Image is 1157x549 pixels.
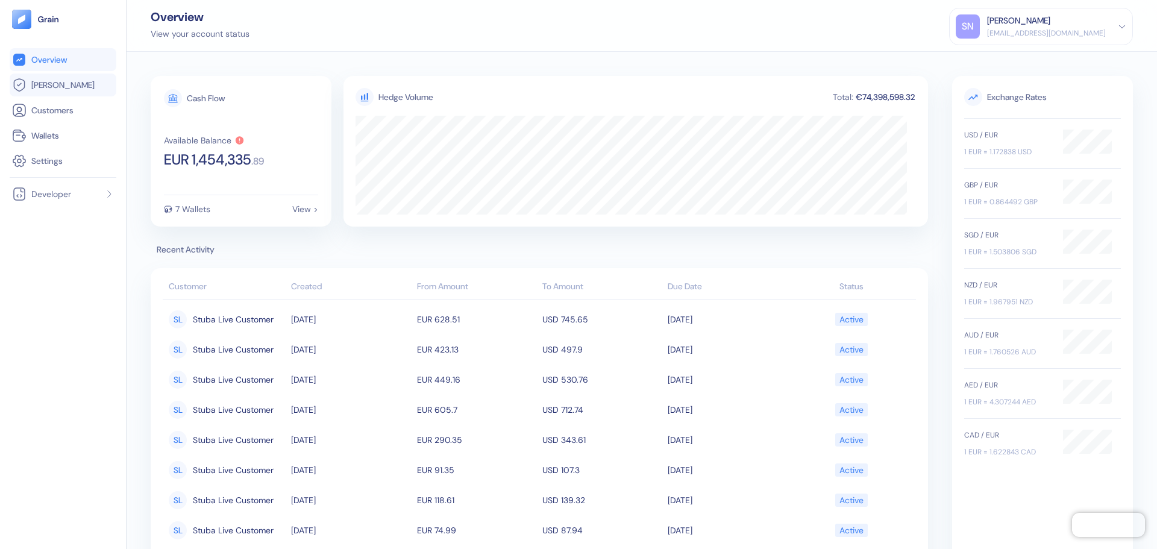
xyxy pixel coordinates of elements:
span: [PERSON_NAME] [31,79,95,91]
div: Overview [151,11,249,23]
td: [DATE] [665,485,790,515]
td: EUR 74.99 [414,515,539,545]
td: [DATE] [288,304,413,334]
div: Available Balance [164,136,231,145]
th: From Amount [414,275,539,300]
div: 1 EUR = 1.172838 USD [964,146,1051,157]
div: SN [956,14,980,39]
td: EUR 449.16 [414,365,539,395]
div: 1 EUR = 1.503806 SGD [964,246,1051,257]
div: SL [169,310,187,328]
div: 1 EUR = 4.307244 AED [964,397,1051,407]
span: . 89 [251,157,264,166]
span: Stuba Live Customer [193,400,274,420]
span: Recent Activity [151,243,928,256]
div: USD / EUR [964,130,1051,140]
div: 1 EUR = 1.760526 AUD [964,347,1051,357]
td: EUR 628.51 [414,304,539,334]
div: 1 EUR = 1.967951 NZD [964,296,1051,307]
span: Stuba Live Customer [193,309,274,330]
div: [EMAIL_ADDRESS][DOMAIN_NAME] [987,28,1106,39]
div: Active [839,309,864,330]
td: [DATE] [288,515,413,545]
div: NZD / EUR [964,280,1051,290]
a: Customers [12,103,114,118]
div: SGD / EUR [964,230,1051,240]
td: [DATE] [288,365,413,395]
div: SL [169,371,187,389]
span: Wallets [31,130,59,142]
div: Cash Flow [187,94,225,102]
div: Active [839,400,864,420]
span: Overview [31,54,67,66]
div: View > [292,205,318,213]
td: USD 87.94 [539,515,665,545]
span: Stuba Live Customer [193,490,274,510]
div: View your account status [151,28,249,40]
td: USD 139.32 [539,485,665,515]
td: [DATE] [288,485,413,515]
td: [DATE] [665,515,790,545]
div: CAD / EUR [964,430,1051,441]
td: [DATE] [288,334,413,365]
span: Stuba Live Customer [193,369,274,390]
span: Stuba Live Customer [193,339,274,360]
td: [DATE] [288,425,413,455]
div: SL [169,431,187,449]
button: Available Balance [164,136,245,145]
div: Active [839,339,864,360]
div: 1 EUR = 0.864492 GBP [964,196,1051,207]
div: €74,398,598.32 [854,93,916,101]
a: Settings [12,154,114,168]
div: SL [169,401,187,419]
span: Stuba Live Customer [193,460,274,480]
div: GBP / EUR [964,180,1051,190]
div: Active [839,520,864,541]
span: Settings [31,155,63,167]
th: Due Date [665,275,790,300]
td: EUR 118.61 [414,485,539,515]
div: [PERSON_NAME] [987,14,1050,27]
td: EUR 423.13 [414,334,539,365]
div: SL [169,340,187,359]
td: [DATE] [665,395,790,425]
td: [DATE] [665,304,790,334]
span: Stuba Live Customer [193,520,274,541]
div: Active [839,430,864,450]
td: USD 530.76 [539,365,665,395]
td: [DATE] [665,455,790,485]
div: SL [169,491,187,509]
img: logo-tablet-V2.svg [12,10,31,29]
a: Wallets [12,128,114,143]
div: Total: [832,93,854,101]
span: EUR 1,454,335 [164,152,251,167]
a: [PERSON_NAME] [12,78,114,92]
td: [DATE] [665,334,790,365]
td: USD 712.74 [539,395,665,425]
div: Active [839,460,864,480]
td: EUR 91.35 [414,455,539,485]
div: SL [169,521,187,539]
th: To Amount [539,275,665,300]
div: 7 Wallets [175,205,210,213]
span: Stuba Live Customer [193,430,274,450]
img: logo [37,15,60,24]
iframe: Chatra live chat [1072,513,1145,537]
span: Developer [31,188,71,200]
th: Customer [163,275,288,300]
td: EUR 605.7 [414,395,539,425]
th: Created [288,275,413,300]
a: Overview [12,52,114,67]
div: AED / EUR [964,380,1051,391]
td: [DATE] [288,395,413,425]
div: 1 EUR = 1.622843 CAD [964,447,1051,457]
div: Status [794,280,910,293]
td: USD 745.65 [539,304,665,334]
div: Hedge Volume [378,91,433,104]
div: Active [839,369,864,390]
td: USD 107.3 [539,455,665,485]
td: USD 343.61 [539,425,665,455]
td: [DATE] [288,455,413,485]
div: AUD / EUR [964,330,1051,340]
span: Exchange Rates [964,88,1121,106]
